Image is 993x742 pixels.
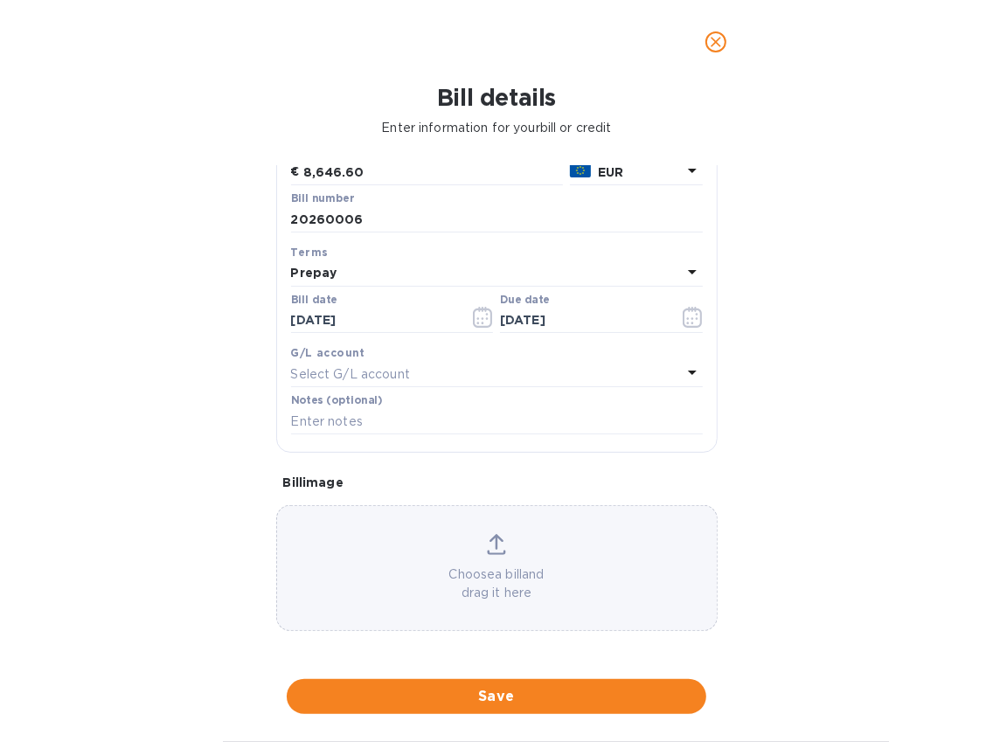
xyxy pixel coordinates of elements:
[291,194,354,205] label: Bill number
[287,679,706,714] button: Save
[291,396,383,406] label: Notes (optional)
[291,346,365,359] b: G/L account
[291,266,337,280] b: Prepay
[291,408,703,434] input: Enter notes
[291,308,456,334] input: Select date
[283,474,711,491] p: Bill image
[14,119,979,137] p: Enter information for your bill or credit
[500,295,550,305] label: Due date
[277,565,717,602] p: Choose a bill and drag it here
[695,21,737,63] button: close
[14,84,979,112] h1: Bill details
[598,165,623,179] b: EUR
[291,295,337,305] label: Bill date
[291,365,410,384] p: Select G/L account
[301,686,692,707] span: Save
[291,246,329,259] b: Terms
[303,159,563,185] input: € Enter bill amount
[291,159,303,185] div: €
[500,308,665,334] input: Due date
[291,206,703,232] input: Enter bill number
